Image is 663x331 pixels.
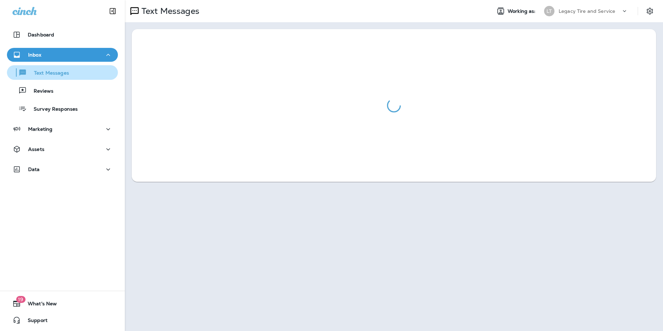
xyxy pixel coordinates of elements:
[7,297,118,311] button: 19What's New
[21,317,48,326] span: Support
[28,32,54,37] p: Dashboard
[559,8,615,14] p: Legacy Tire and Service
[7,48,118,62] button: Inbox
[28,146,44,152] p: Assets
[7,65,118,80] button: Text Messages
[27,88,53,95] p: Reviews
[508,8,537,14] span: Working as:
[7,101,118,116] button: Survey Responses
[28,126,52,132] p: Marketing
[644,5,656,17] button: Settings
[139,6,199,16] p: Text Messages
[16,296,25,303] span: 19
[7,313,118,327] button: Support
[28,167,40,172] p: Data
[7,83,118,98] button: Reviews
[28,52,41,58] p: Inbox
[7,142,118,156] button: Assets
[27,70,69,77] p: Text Messages
[544,6,554,16] div: LT
[7,122,118,136] button: Marketing
[27,106,78,113] p: Survey Responses
[21,301,57,309] span: What's New
[7,162,118,176] button: Data
[103,4,122,18] button: Collapse Sidebar
[7,28,118,42] button: Dashboard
